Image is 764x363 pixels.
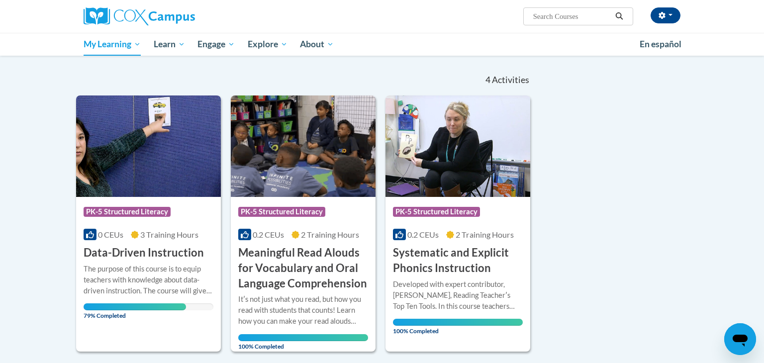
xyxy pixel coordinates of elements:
span: Engage [197,38,235,50]
h3: Meaningful Read Alouds for Vocabulary and Oral Language Comprehension [238,245,368,291]
a: Explore [241,33,294,56]
img: Course Logo [385,95,530,197]
h3: Data-Driven Instruction [84,245,204,261]
span: Learn [154,38,185,50]
a: Course LogoPK-5 Structured Literacy0.2 CEUs2 Training Hours Meaningful Read Alouds for Vocabulary... [231,95,376,352]
span: 100% Completed [393,319,523,335]
a: En español [633,34,688,55]
div: The purpose of this course is to equip teachers with knowledge about data-driven instruction. The... [84,264,213,296]
img: Course Logo [231,95,376,197]
span: PK-5 Structured Literacy [84,207,171,217]
span: 79% Completed [84,303,186,319]
a: Cox Campus [84,7,273,25]
span: 100% Completed [238,334,368,350]
span: Activities [492,75,529,86]
span: Explore [248,38,287,50]
div: Your progress [393,319,523,326]
button: Account Settings [651,7,680,23]
span: PK-5 Structured Literacy [238,207,325,217]
span: 3 Training Hours [140,230,198,239]
a: My Learning [77,33,147,56]
h3: Systematic and Explicit Phonics Instruction [393,245,523,276]
input: Search Courses [532,10,612,22]
a: Course LogoPK-5 Structured Literacy0.2 CEUs2 Training Hours Systematic and Explicit Phonics Instr... [385,95,530,352]
div: Your progress [238,334,368,341]
span: 0.2 CEUs [407,230,439,239]
span: PK-5 Structured Literacy [393,207,480,217]
div: Main menu [69,33,695,56]
span: 2 Training Hours [301,230,359,239]
span: 4 [485,75,490,86]
a: Course LogoPK-5 Structured Literacy0 CEUs3 Training Hours Data-Driven InstructionThe purpose of t... [76,95,221,352]
span: 2 Training Hours [456,230,514,239]
img: Course Logo [76,95,221,197]
a: Engage [191,33,241,56]
button: Search [612,10,627,22]
div: Itʹs not just what you read, but how you read with students that counts! Learn how you can make y... [238,294,368,327]
span: My Learning [84,38,141,50]
div: Your progress [84,303,186,310]
span: 0.2 CEUs [253,230,284,239]
a: Learn [147,33,191,56]
span: 0 CEUs [98,230,123,239]
span: En español [640,39,681,49]
a: About [294,33,341,56]
img: Cox Campus [84,7,195,25]
div: Developed with expert contributor, [PERSON_NAME], Reading Teacherʹs Top Ten Tools. In this course... [393,279,523,312]
span: About [300,38,334,50]
iframe: Button to launch messaging window [724,323,756,355]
